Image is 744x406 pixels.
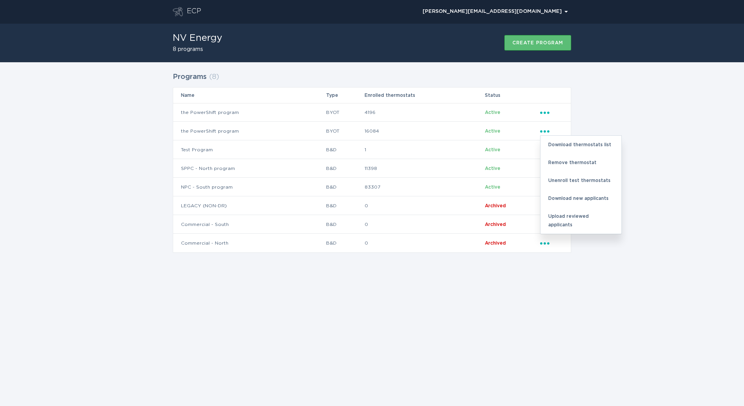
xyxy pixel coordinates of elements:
[173,70,207,84] h2: Programs
[512,40,563,45] div: Create program
[540,207,621,234] div: Upload reviewed applicants
[364,196,484,215] td: 0
[173,178,571,196] tr: 3caaf8c9363d40c086ae71ab552dadaa
[326,140,364,159] td: B&D
[485,241,506,245] span: Archived
[485,222,506,227] span: Archived
[326,196,364,215] td: B&D
[173,140,326,159] td: Test Program
[173,159,326,178] td: SPPC - North program
[173,215,326,234] td: Commercial - South
[173,122,571,140] tr: 3428cbea457e408cb7b12efa83831df3
[173,47,222,52] h2: 8 programs
[173,103,326,122] td: the PowerShift program
[364,159,484,178] td: 11398
[173,178,326,196] td: NPC - South program
[364,140,484,159] td: 1
[326,122,364,140] td: BYOT
[540,108,563,117] div: Popover menu
[173,122,326,140] td: the PowerShift program
[173,234,326,252] td: Commercial - North
[485,166,500,171] span: Active
[364,87,484,103] th: Enrolled thermostats
[540,239,563,247] div: Popover menu
[187,7,201,16] div: ECP
[326,159,364,178] td: B&D
[485,203,506,208] span: Archived
[484,87,540,103] th: Status
[485,110,500,115] span: Active
[540,154,621,171] div: Remove thermostat
[540,171,621,189] div: Unenroll test thermostats
[364,103,484,122] td: 4196
[326,215,364,234] td: B&D
[173,234,571,252] tr: 5753eebfd0614e638d7531d13116ea0c
[173,196,326,215] td: LEGACY (NON-DR)
[419,6,571,17] button: Open user account details
[173,7,183,16] button: Go to dashboard
[485,185,500,189] span: Active
[173,87,571,103] tr: Table Headers
[173,33,222,43] h1: NV Energy
[364,178,484,196] td: 83307
[364,215,484,234] td: 0
[485,147,500,152] span: Active
[326,87,364,103] th: Type
[326,178,364,196] td: B&D
[173,215,571,234] tr: d4842dc55873476caf04843bf39dc303
[173,140,571,159] tr: 1d15b189bb4841f7a0043e8dad5f5fb7
[540,189,621,207] div: Download new applicants
[364,122,484,140] td: 16084
[173,87,326,103] th: Name
[326,234,364,252] td: B&D
[419,6,571,17] div: Popover menu
[173,159,571,178] tr: a03e689f29a4448196f87c51a80861dc
[209,73,219,80] span: ( 8 )
[504,35,571,51] button: Create program
[326,103,364,122] td: BYOT
[173,103,571,122] tr: 1fc7cf08bae64b7da2f142a386c1aedb
[364,234,484,252] td: 0
[423,9,568,14] div: [PERSON_NAME][EMAIL_ADDRESS][DOMAIN_NAME]
[540,136,621,154] div: Download thermostats list
[485,129,500,133] span: Active
[173,196,571,215] tr: 6ad4089a9ee14ed3b18f57c3ec8b7a15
